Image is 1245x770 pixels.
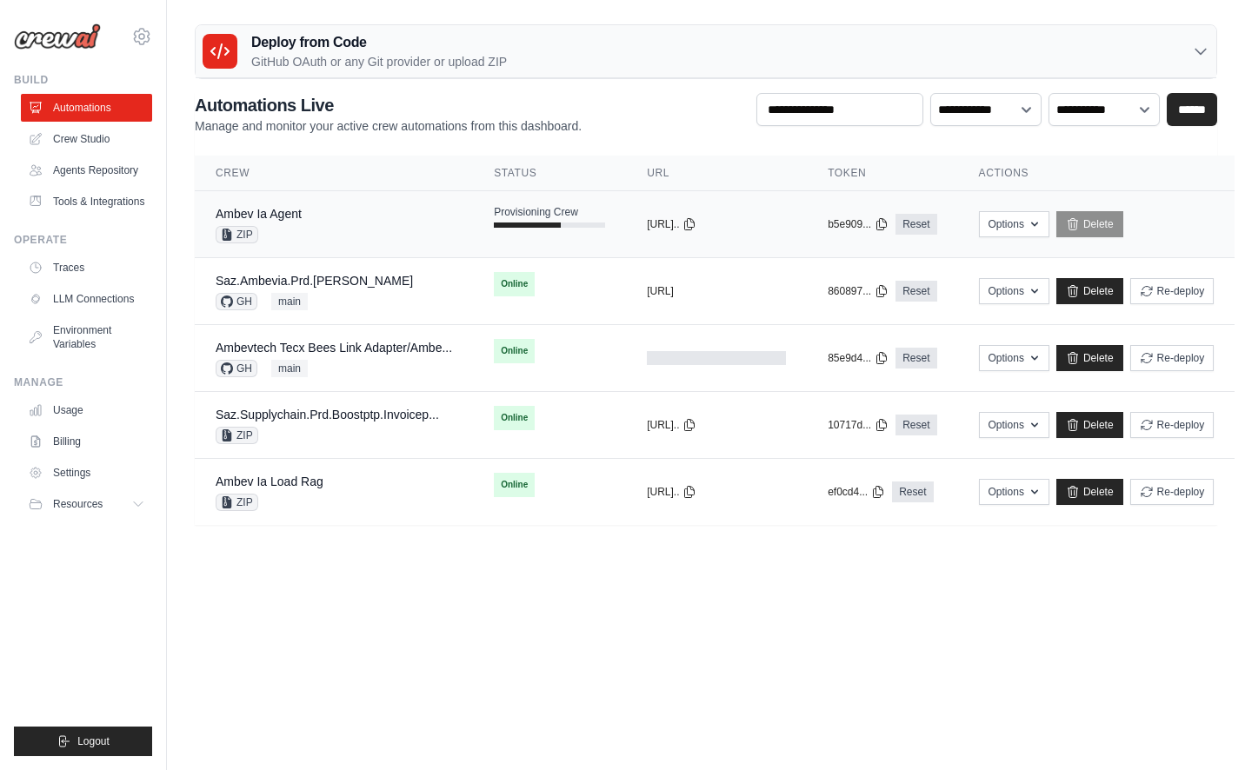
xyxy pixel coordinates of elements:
span: Online [494,339,535,363]
span: ZIP [216,427,258,444]
a: Automations [21,94,152,122]
th: URL [626,156,807,191]
a: LLM Connections [21,285,152,313]
button: Logout [14,727,152,756]
a: Reset [895,214,936,235]
th: Actions [958,156,1235,191]
span: GH [216,360,257,377]
a: Settings [21,459,152,487]
a: Reset [895,281,936,302]
p: GitHub OAuth or any Git provider or upload ZIP [251,53,507,70]
button: Options [979,412,1049,438]
a: Environment Variables [21,316,152,358]
th: Status [473,156,626,191]
a: Delete [1056,345,1123,371]
span: main [271,360,308,377]
span: ZIP [216,226,258,243]
img: Logo [14,23,101,50]
a: Saz.Ambevia.Prd.[PERSON_NAME] [216,274,413,288]
span: Online [494,406,535,430]
button: Options [979,345,1049,371]
button: Re-deploy [1130,345,1215,371]
a: Delete [1056,278,1123,304]
p: Manage and monitor your active crew automations from this dashboard. [195,117,582,135]
span: Resources [53,497,103,511]
a: Usage [21,396,152,424]
a: Reset [895,348,936,368]
button: ef0cd4... [828,485,885,499]
button: b5e909... [828,217,889,231]
button: Options [979,479,1049,505]
button: Re-deploy [1130,479,1215,505]
button: Re-deploy [1130,412,1215,438]
h2: Automations Live [195,93,582,117]
a: Reset [892,481,933,502]
a: Delete [1056,412,1123,438]
a: Delete [1056,479,1123,505]
span: Provisioning Crew [494,205,578,219]
button: 10717d... [828,418,889,432]
div: Operate [14,233,152,247]
h3: Deploy from Code [251,32,507,53]
span: Logout [77,734,110,748]
a: Tools & Integrations [21,188,152,216]
span: ZIP [216,494,258,511]
a: Billing [21,428,152,455]
th: Crew [195,156,473,191]
div: Build [14,73,152,87]
div: Manage [14,375,152,389]
span: Online [494,473,535,497]
button: 85e9d4... [828,351,889,365]
button: Options [979,278,1049,304]
span: main [271,293,308,310]
a: Ambev Ia Agent [216,207,302,221]
a: Crew Studio [21,125,152,153]
a: Saz.Supplychain.Prd.Boostptp.Invoicep... [216,408,439,422]
a: Delete [1056,211,1123,237]
span: Online [494,272,535,296]
a: Agents Repository [21,156,152,184]
button: Options [979,211,1049,237]
button: Resources [21,490,152,518]
a: Ambev Ia Load Rag [216,475,323,488]
button: 860897... [828,284,889,298]
span: GH [216,293,257,310]
button: Re-deploy [1130,278,1215,304]
a: Ambevtech Tecx Bees Link Adapter/Ambe... [216,341,452,355]
a: Reset [895,415,936,435]
th: Token [807,156,957,191]
a: Traces [21,254,152,282]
